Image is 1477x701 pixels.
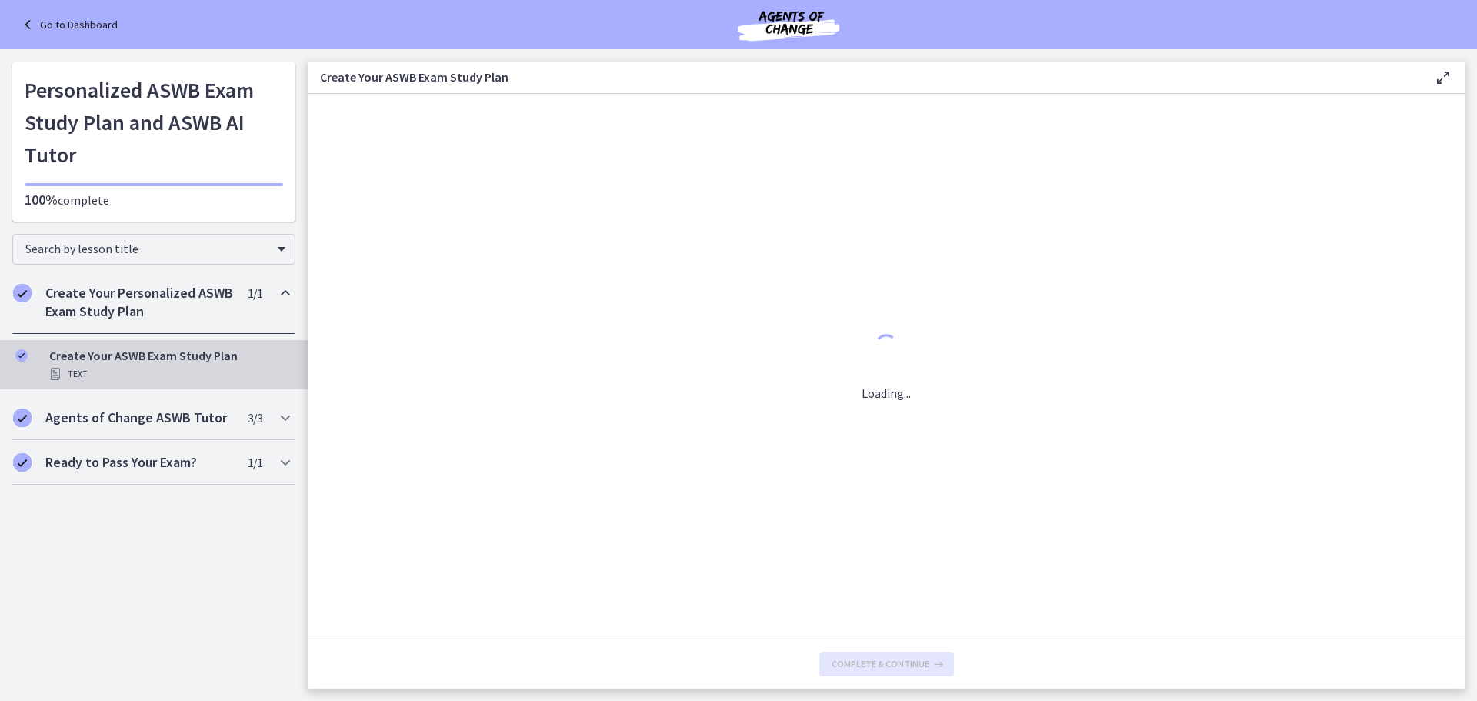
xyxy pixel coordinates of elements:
[13,453,32,472] i: Completed
[248,284,262,302] span: 1 / 1
[13,284,32,302] i: Completed
[819,652,954,676] button: Complete & continue
[15,349,28,362] i: Completed
[832,658,929,670] span: Complete & continue
[248,453,262,472] span: 1 / 1
[25,191,283,209] p: complete
[49,365,289,383] div: Text
[45,453,233,472] h2: Ready to Pass Your Exam?
[862,384,911,402] p: Loading...
[862,330,911,366] div: 1
[320,68,1409,86] h3: Create Your ASWB Exam Study Plan
[13,409,32,427] i: Completed
[45,409,233,427] h2: Agents of Change ASWB Tutor
[696,6,881,43] img: Agents of Change
[12,234,295,265] div: Search by lesson title
[248,409,262,427] span: 3 / 3
[25,241,270,256] span: Search by lesson title
[25,74,283,171] h1: Personalized ASWB Exam Study Plan and ASWB AI Tutor
[18,15,118,34] a: Go to Dashboard
[25,191,58,209] span: 100%
[45,284,233,321] h2: Create Your Personalized ASWB Exam Study Plan
[49,346,289,383] div: Create Your ASWB Exam Study Plan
